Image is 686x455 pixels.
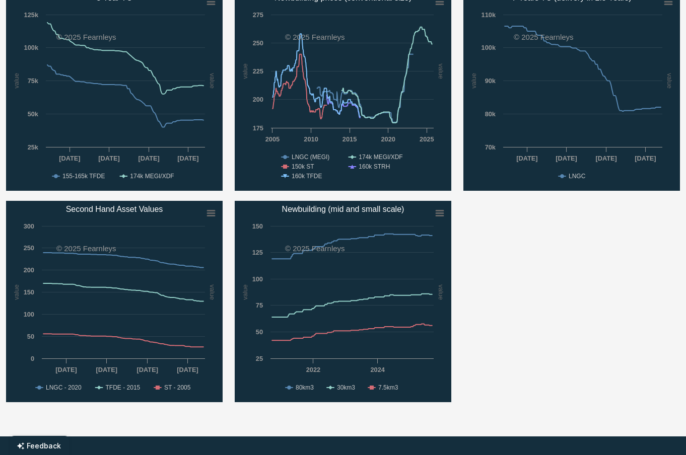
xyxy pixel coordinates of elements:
[138,155,159,162] text: [DATE]
[241,284,249,300] text: value
[96,366,117,373] text: [DATE]
[378,384,398,391] text: 7.5km3
[470,73,477,89] text: value
[285,33,345,41] text: © 2025 Fearnleys
[241,63,249,79] text: value
[282,205,404,213] text: Newbuilding (mid and small scale)
[177,155,198,162] text: [DATE]
[28,77,39,85] text: 75k
[106,384,141,391] text: TFDE - 2015
[342,135,357,143] text: 2015
[235,201,451,402] svg: Newbuilding (mid and small scale)
[24,222,34,230] text: 300
[177,366,198,373] text: [DATE]
[292,154,329,161] text: LNGC (MEGI)
[485,143,496,151] text: 70k
[24,44,39,51] text: 100k
[666,73,673,89] text: value
[256,328,263,336] text: 50
[306,366,320,373] text: 2022
[27,333,34,340] text: 50
[66,205,163,213] text: Second Hand Asset Values
[256,355,263,362] text: 25
[359,154,402,161] text: 174k MEGI/XDF
[24,288,34,296] text: 150
[514,33,574,41] text: © 2025 Fearnleys
[370,366,385,373] text: 2024
[556,155,577,162] text: [DATE]
[137,366,158,373] text: [DATE]
[304,135,318,143] text: 2010
[13,73,20,89] text: value
[130,173,174,180] text: 174k MEGI/XDF
[265,135,280,143] text: 2005
[296,384,314,391] text: 80km3
[516,155,537,162] text: [DATE]
[337,384,355,391] text: 30km3
[256,301,263,309] text: 75
[437,284,445,300] text: value
[253,96,263,103] text: 200
[56,244,116,253] text: © 2025 Fearnleys
[24,244,34,252] text: 250
[252,249,263,256] text: 125
[98,155,119,162] text: [DATE]
[485,110,496,118] text: 80k
[482,44,496,51] text: 100k
[28,110,39,118] text: 50k
[24,266,34,274] text: 200
[24,11,39,19] text: 125k
[381,135,395,143] text: 2020
[28,143,39,151] text: 25k
[209,284,216,300] text: value
[595,155,616,162] text: [DATE]
[420,135,434,143] text: 2025
[13,284,20,300] text: value
[164,384,191,391] text: ST - 2005
[482,11,496,19] text: 110k
[62,173,105,180] text: 155-165k TFDE
[55,366,77,373] text: [DATE]
[285,244,345,253] text: © 2025 Fearnleys
[209,73,216,89] text: value
[31,355,34,362] text: 0
[252,275,263,283] text: 100
[359,163,390,170] text: 160k STRH
[253,39,263,47] text: 250
[46,384,82,391] text: LNGC - 2020
[56,33,116,41] text: © 2025 Fearnleys
[24,311,34,318] text: 100
[437,63,445,79] text: value
[252,222,263,230] text: 150
[292,173,322,180] text: 160k TFDE
[635,155,656,162] text: [DATE]
[6,201,223,402] svg: Second Hand Asset Values
[569,173,586,180] text: LNGC
[59,155,80,162] text: [DATE]
[292,163,314,170] text: 150k ST
[253,124,263,132] text: 175
[253,11,263,19] text: 275
[485,77,496,85] text: 90k
[253,67,263,75] text: 225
